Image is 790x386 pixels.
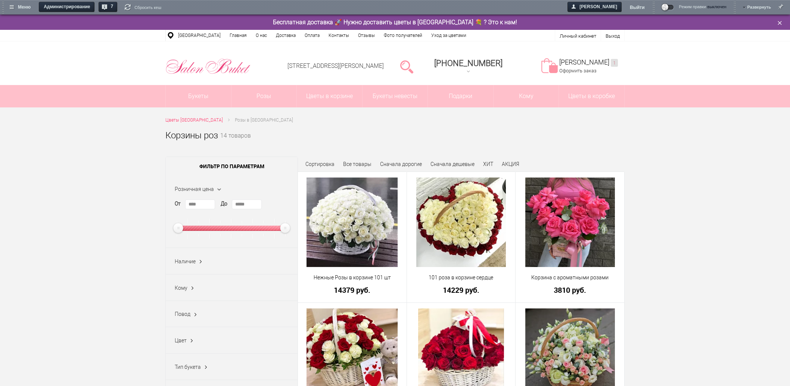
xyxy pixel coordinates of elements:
[412,286,511,294] a: 14229 руб.
[569,2,622,12] span: [PERSON_NAME]
[166,157,298,176] span: Фильтр по параметрам
[324,30,354,41] a: Контакты
[747,2,771,9] span: Развернуть
[412,274,511,282] a: 101 роза в корзине сердце
[520,286,619,294] a: 3810 руб.
[160,18,630,26] div: Бесплатная доставка 🚀 Нужно доставить цветы в [GEOGRAPHIC_DATA] 💐 ? Это к нам!
[434,59,503,68] span: [PHONE_NUMBER]
[305,161,335,167] span: Сортировка
[225,30,251,41] a: Главная
[175,200,181,208] label: От
[559,85,624,107] a: Цветы в коробке
[231,85,297,107] a: Розы
[175,338,187,343] span: Цвет
[520,274,619,282] a: Корзина с ароматными розами
[416,178,506,267] img: 101 роза в корзине сердце
[174,30,225,41] a: [GEOGRAPHIC_DATA]
[606,33,620,39] a: Выход
[125,4,161,12] a: Сбросить кеш
[354,30,379,41] a: Отзывы
[251,30,271,41] a: О нас
[220,133,251,151] small: 14 товаров
[560,33,596,39] a: Личный кабинет
[39,2,95,13] a: Администрирование
[108,2,118,13] span: 7
[303,286,402,294] a: 14379 руб.
[430,56,507,77] a: [PHONE_NUMBER]
[165,117,223,123] span: Цветы [GEOGRAPHIC_DATA]
[525,178,615,267] img: Корзина с ароматными розами
[343,161,371,167] a: Все товары
[630,2,645,13] a: Выйти
[175,285,187,291] span: Кому
[483,161,493,167] a: ХИТ
[297,85,362,107] a: Цветы в корзине
[175,364,201,370] span: Тип букета
[494,85,559,107] span: Кому
[271,30,300,41] a: Доставка
[165,116,223,124] a: Цветы [GEOGRAPHIC_DATA]
[175,258,196,264] span: Наличие
[303,274,402,282] a: Нежные Розы в корзине 101 шт
[567,2,622,13] a: [PERSON_NAME]
[662,4,727,13] a: Режим правкивыключен
[165,57,251,76] img: Цветы Нижний Новгород
[300,30,324,41] a: Оплата
[559,68,597,73] a: Оформить заказ
[221,200,227,208] label: До
[427,30,471,41] a: Уход за цветами
[134,4,161,11] span: Сбросить кеш
[165,129,218,142] h1: Корзины роз
[6,2,35,13] a: Меню
[707,5,727,9] span: выключен
[287,62,384,69] a: [STREET_ADDRESS][PERSON_NAME]
[40,2,95,13] span: Администрирование
[559,58,618,67] a: [PERSON_NAME]1
[99,2,118,13] a: 7
[379,30,427,41] a: Фото получателей
[307,178,398,267] img: Нежные Розы в корзине 101 шт
[175,186,214,192] span: Розничная цена
[747,2,771,12] a: Развернуть
[235,117,293,123] span: Розы в [GEOGRAPHIC_DATA]
[428,85,493,107] a: Подарки
[430,161,475,167] a: Сначала дешевые
[363,85,428,107] a: Букеты невесты
[611,59,618,67] ins: 1
[175,311,190,317] span: Повод
[380,161,422,167] a: Сначала дорогие
[166,85,231,107] a: Букеты
[7,2,35,13] span: Меню
[679,4,706,13] span: Режим правки
[502,161,519,167] a: АКЦИЯ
